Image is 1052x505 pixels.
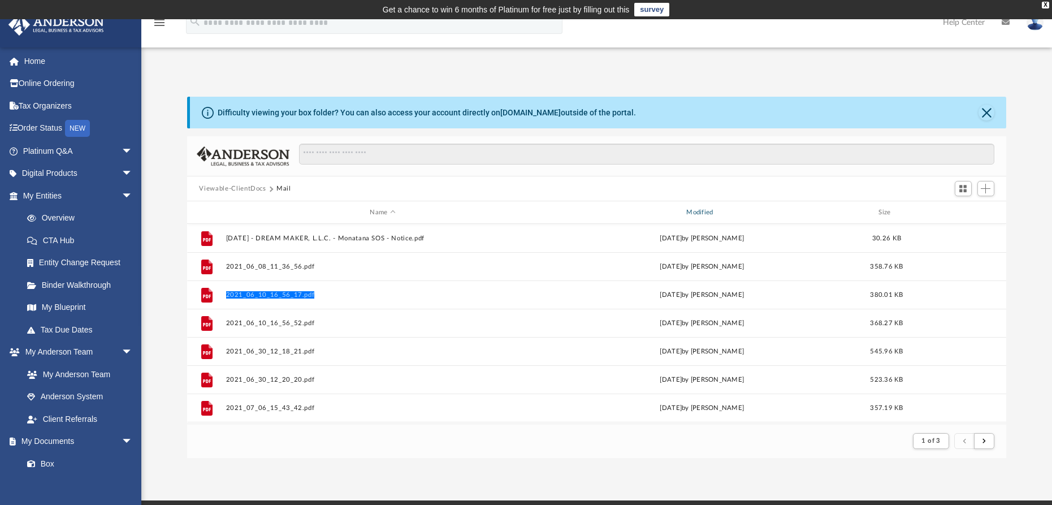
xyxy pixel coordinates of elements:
[545,262,859,272] div: [DATE] by [PERSON_NAME]
[225,208,539,218] div: Name
[276,184,291,194] button: Mail
[383,3,630,16] div: Get a chance to win 6 months of Platinum for free just by filling out this
[122,140,144,163] span: arrow_drop_down
[122,341,144,364] span: arrow_drop_down
[8,341,144,364] a: My Anderson Teamarrow_drop_down
[870,405,903,411] span: 357.19 KB
[153,16,166,29] i: menu
[8,50,150,72] a: Home
[955,181,972,197] button: Switch to Grid View
[122,162,144,185] span: arrow_drop_down
[122,430,144,454] span: arrow_drop_down
[16,207,150,230] a: Overview
[921,438,940,444] span: 1 of 3
[545,290,859,300] div: [DATE] by [PERSON_NAME]
[870,292,903,298] span: 380.01 KB
[16,252,150,274] a: Entity Change Request
[8,117,150,140] a: Order StatusNEW
[226,404,540,412] button: 2021_07_06_15_43_42.pdf
[8,430,144,453] a: My Documentsarrow_drop_down
[16,274,150,296] a: Binder Walkthrough
[545,375,859,385] div: [DATE] by [PERSON_NAME]
[545,318,859,329] div: [DATE] by [PERSON_NAME]
[545,347,859,357] div: [DATE] by [PERSON_NAME]
[153,21,166,29] a: menu
[545,234,859,244] div: [DATE] by [PERSON_NAME]
[8,140,150,162] a: Platinum Q&Aarrow_drop_down
[870,264,903,270] span: 358.76 KB
[226,263,540,270] button: 2021_06_08_11_36_56.pdf
[8,72,150,95] a: Online Ordering
[1027,14,1044,31] img: User Pic
[500,108,561,117] a: [DOMAIN_NAME]
[16,408,144,430] a: Client Referrals
[226,320,540,327] button: 2021_06_10_16_56_52.pdf
[226,291,540,299] button: 2021_06_10_16_56_17.pdf
[5,14,107,36] img: Anderson Advisors Platinum Portal
[189,15,201,28] i: search
[8,184,150,207] a: My Entitiesarrow_drop_down
[872,235,901,241] span: 30.26 KB
[544,208,859,218] div: Modified
[199,184,266,194] button: Viewable-ClientDocs
[870,348,903,355] span: 545.96 KB
[8,94,150,117] a: Tax Organizers
[16,452,138,475] a: Box
[977,181,994,197] button: Add
[187,224,1007,424] div: grid
[913,433,949,449] button: 1 of 3
[8,162,150,185] a: Digital Productsarrow_drop_down
[226,348,540,355] button: 2021_06_30_12_18_21.pdf
[16,229,150,252] a: CTA Hub
[634,3,669,16] a: survey
[226,235,540,242] button: [DATE] - DREAM MAKER, L.L.C. - Monatana SOS - Notice.pdf
[870,377,903,383] span: 523.36 KB
[16,318,150,341] a: Tax Due Dates
[979,105,994,120] button: Close
[65,120,90,137] div: NEW
[192,208,220,218] div: id
[16,386,144,408] a: Anderson System
[299,144,994,165] input: Search files and folders
[16,296,144,319] a: My Blueprint
[16,363,138,386] a: My Anderson Team
[1042,2,1049,8] div: close
[545,403,859,413] div: [DATE] by [PERSON_NAME]
[218,107,636,119] div: Difficulty viewing your box folder? You can also access your account directly on outside of the p...
[864,208,909,218] div: Size
[914,208,993,218] div: id
[870,320,903,326] span: 368.27 KB
[122,184,144,208] span: arrow_drop_down
[226,376,540,383] button: 2021_06_30_12_20_20.pdf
